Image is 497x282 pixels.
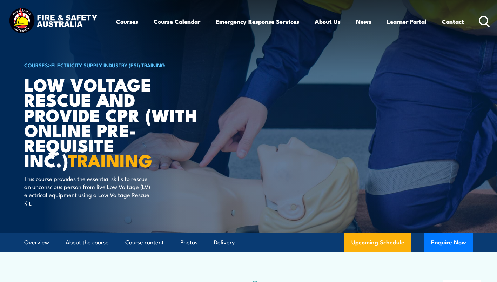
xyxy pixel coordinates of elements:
[180,233,197,252] a: Photos
[24,61,48,69] a: COURSES
[24,233,49,252] a: Overview
[424,233,473,252] button: Enquire Now
[214,233,235,252] a: Delivery
[125,233,164,252] a: Course content
[116,12,138,31] a: Courses
[315,12,341,31] a: About Us
[216,12,299,31] a: Emergency Response Services
[356,12,371,31] a: News
[51,61,165,69] a: Electricity Supply Industry (ESI) Training
[154,12,200,31] a: Course Calendar
[24,76,197,167] h1: Low Voltage Rescue and Provide CPR (with online Pre-requisite inc.)
[442,12,464,31] a: Contact
[66,233,109,252] a: About the course
[24,174,152,207] p: This course provides the essential skills to rescue an unconscious person from live Low Voltage (...
[24,61,197,69] h6: >
[344,233,411,252] a: Upcoming Schedule
[68,146,152,173] strong: TRAINING
[387,12,427,31] a: Learner Portal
